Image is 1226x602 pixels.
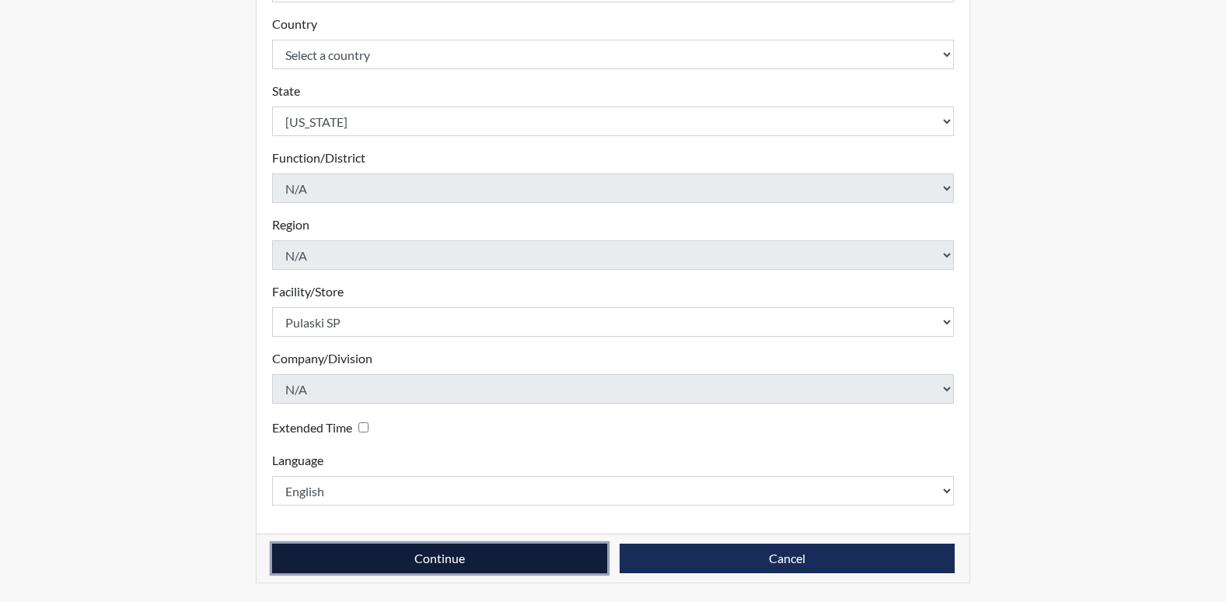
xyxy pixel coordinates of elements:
label: Function/District [272,149,365,167]
label: Region [272,215,309,234]
label: Language [272,451,323,470]
button: Cancel [620,544,955,573]
label: Extended Time [272,418,352,437]
label: Country [272,15,317,33]
label: Company/Division [272,349,372,368]
label: Facility/Store [272,282,344,301]
label: State [272,82,300,100]
button: Continue [272,544,607,573]
div: Checking this box will provide the interviewee with an accomodation of extra time to answer each ... [272,416,375,439]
